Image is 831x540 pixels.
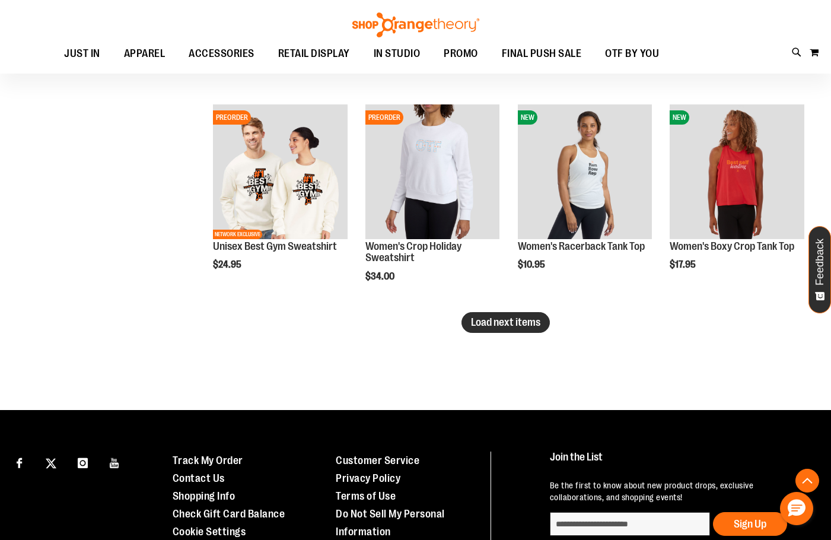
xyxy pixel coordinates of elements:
span: $24.95 [213,259,243,270]
a: Visit our Instagram page [72,452,93,472]
a: Women's Boxy Crop Tank Top [670,240,794,252]
a: OTF BY YOU [593,40,671,68]
a: APPAREL [112,40,177,68]
img: Shop Orangetheory [351,12,481,37]
a: Contact Us [173,472,225,484]
span: APPAREL [124,40,165,67]
span: PREORDER [213,110,251,125]
a: Customer Service [336,455,419,466]
a: Women's Crop Holiday Sweatshirt [365,240,461,264]
div: product [359,99,506,312]
span: ACCESSORIES [189,40,254,67]
span: JUST IN [64,40,100,67]
a: Image of Womens Racerback TankNEW [518,104,652,241]
a: RETAIL DISPLAY [266,40,362,68]
a: Privacy Policy [336,472,400,484]
span: Sign Up [734,518,766,530]
a: Cookie Settings [173,526,246,538]
input: enter email [550,512,710,536]
span: $34.00 [365,271,396,282]
a: Women's Racerback Tank Top [518,240,645,252]
a: Track My Order [173,455,243,466]
a: Unisex Best Gym Sweatshirt [213,240,337,252]
span: $17.95 [670,259,698,270]
span: NEW [670,110,689,125]
a: Visit our X page [41,452,62,472]
a: Women's Crop Holiday SweatshirtPREORDER [365,104,500,241]
a: Visit our Youtube page [104,452,125,472]
a: Image of Womens Boxy Crop TankNEW [670,104,804,241]
span: NETWORK EXCLUSIVE [213,230,262,239]
span: NEW [518,110,537,125]
div: product [664,99,810,300]
img: Image of Womens Racerback Tank [518,104,652,239]
button: Load next items [461,312,550,333]
a: Do Not Sell My Personal Information [336,508,445,538]
img: Image of Womens Boxy Crop Tank [670,104,804,239]
span: $10.95 [518,259,547,270]
a: JUST IN [52,40,112,67]
button: Hello, have a question? Let’s chat. [780,492,813,525]
p: Be the first to know about new product drops, exclusive collaborations, and shopping events! [550,479,809,503]
a: Terms of Use [336,490,396,502]
a: Shopping Info [173,490,235,502]
span: PROMO [444,40,478,67]
a: Unisex Best Gym SweatshirtPREORDERNETWORK EXCLUSIVE [213,104,348,241]
a: Visit our Facebook page [9,452,30,472]
span: FINAL PUSH SALE [502,40,582,67]
div: product [207,99,354,300]
span: RETAIL DISPLAY [278,40,350,67]
span: OTF BY YOU [605,40,659,67]
h4: Join the List [550,452,809,474]
a: IN STUDIO [362,40,432,68]
span: Load next items [471,316,540,328]
a: Check Gift Card Balance [173,508,285,520]
span: PREORDER [365,110,403,125]
img: Unisex Best Gym Sweatshirt [213,104,348,239]
img: Twitter [46,458,56,469]
span: Feedback [814,239,826,285]
button: Sign Up [713,512,787,536]
span: IN STUDIO [374,40,421,67]
button: Feedback - Show survey [808,226,831,313]
a: PROMO [432,40,490,68]
a: FINAL PUSH SALE [490,40,594,68]
button: Back To Top [795,469,819,493]
div: product [512,99,658,300]
a: ACCESSORIES [177,40,266,68]
img: Women's Crop Holiday Sweatshirt [365,104,500,239]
